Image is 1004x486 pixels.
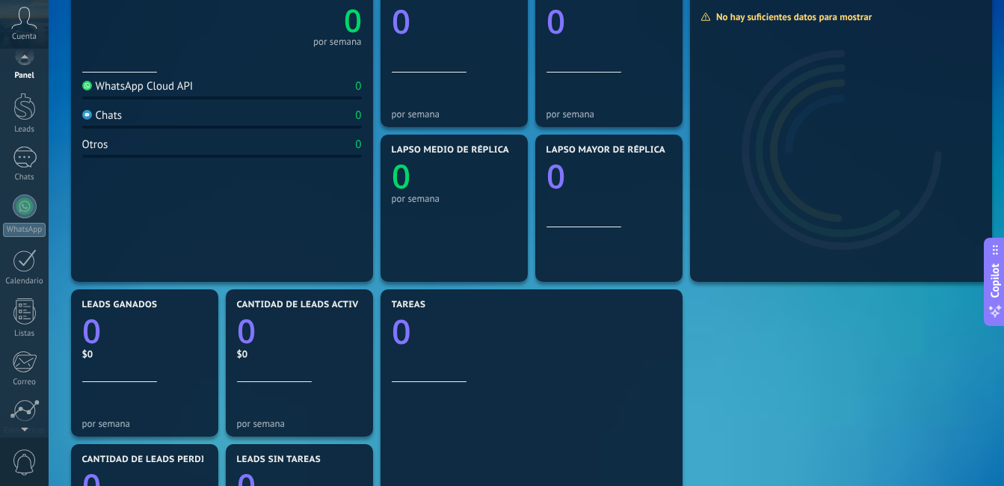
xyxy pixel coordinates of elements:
div: 0 [356,79,362,93]
div: Chats [3,173,46,182]
div: por semana [313,38,362,46]
div: por semana [392,108,517,120]
div: Correo [3,378,46,387]
span: Cantidad de leads perdidos [82,455,224,465]
div: por semana [82,418,207,429]
div: por semana [237,418,362,429]
img: WhatsApp Cloud API [82,81,92,90]
text: 0 [392,153,410,198]
a: 0 [237,308,362,353]
text: 0 [237,308,256,353]
span: Lapso mayor de réplica [546,145,665,156]
div: Panel [3,71,46,81]
a: 0 [82,308,207,353]
span: Copilot [988,264,1003,298]
text: 0 [82,308,101,353]
div: WhatsApp Cloud API [82,79,194,93]
div: Leads [3,125,46,135]
div: por semana [546,108,671,120]
img: Chats [82,110,92,120]
div: por semana [392,193,517,204]
span: Cuenta [12,32,37,42]
div: $0 [82,348,207,360]
div: Chats [82,108,123,123]
span: Tareas [392,300,426,310]
div: Otros [82,138,108,152]
span: Leads sin tareas [237,455,321,465]
div: Calendario [3,277,46,286]
div: No hay suficientes datos para mostrar [700,10,882,23]
a: 0 [392,309,671,354]
text: 0 [392,309,411,354]
div: WhatsApp [3,223,46,237]
span: Lapso medio de réplica [392,145,510,156]
div: $0 [237,348,362,360]
text: 0 [546,153,565,198]
div: 0 [356,138,362,152]
div: 0 [356,108,362,123]
div: Listas [3,329,46,339]
span: Cantidad de leads activos [237,300,371,310]
span: Leads ganados [82,300,158,310]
